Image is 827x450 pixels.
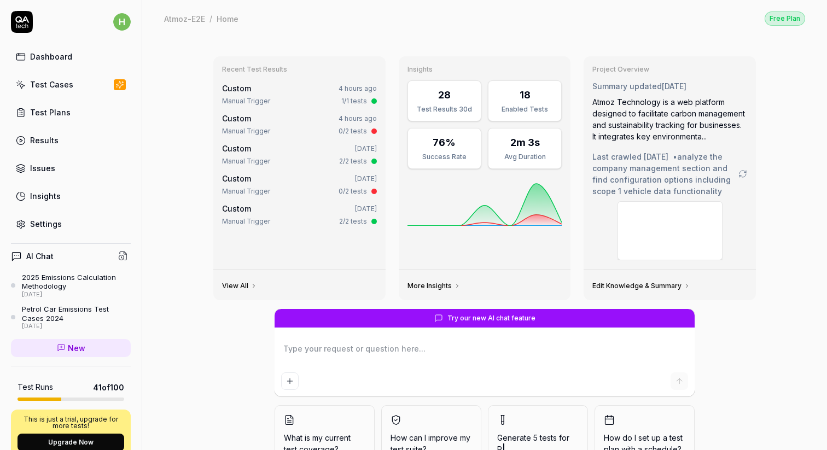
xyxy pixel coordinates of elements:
div: 18 [520,87,531,102]
div: 76% [433,135,456,150]
span: h [113,13,131,31]
div: Atmoz Technology is a web platform designed to facilitate carbon management and sustainability tr... [592,96,747,142]
div: Avg Duration [495,152,555,162]
a: Results [11,130,131,151]
div: 28 [438,87,451,102]
div: 1/1 tests [341,96,367,106]
div: Manual Trigger [222,126,270,136]
a: Go to crawling settings [738,170,747,178]
div: Manual Trigger [222,156,270,166]
div: Manual Trigger [222,217,270,226]
div: Petrol Car Emissions Test Cases 2024 [22,305,131,323]
span: Last crawled [592,151,738,197]
div: Success Rate [415,152,474,162]
a: Custom[DATE]Manual Trigger0/2 tests [220,171,379,198]
a: Petrol Car Emissions Test Cases 2024[DATE] [11,305,131,330]
div: Home [217,13,238,24]
a: Test Cases [11,74,131,95]
a: Custom4 hours agoManual Trigger1/1 tests [220,80,379,108]
div: Manual Trigger [222,96,270,106]
h3: Recent Test Results [222,65,377,74]
a: Custom4 hours agoManual Trigger0/2 tests [220,110,379,138]
h3: Project Overview [592,65,747,74]
a: New [11,339,131,357]
time: [DATE] [355,174,377,183]
span: New [68,342,85,354]
span: Custom [222,84,251,93]
a: View All [222,282,257,290]
div: Test Plans [30,107,71,118]
span: Custom [222,144,251,153]
div: 0/2 tests [339,186,367,196]
time: 4 hours ago [339,84,377,92]
div: [DATE] [22,323,131,330]
div: 0/2 tests [339,126,367,136]
div: 2/2 tests [339,156,367,166]
div: Manual Trigger [222,186,270,196]
a: Dashboard [11,46,131,67]
h3: Insights [407,65,562,74]
span: Try our new AI chat feature [447,313,535,323]
div: Results [30,135,59,146]
div: Test Cases [30,79,73,90]
div: Enabled Tests [495,104,555,114]
div: 2m 3s [510,135,540,150]
span: Custom [222,114,251,123]
button: Add attachment [281,372,299,390]
div: / [209,13,212,24]
p: This is just a trial, upgrade for more tests! [18,416,124,429]
span: 41 of 100 [93,382,124,393]
div: Dashboard [30,51,72,62]
div: Issues [30,162,55,174]
a: Settings [11,213,131,235]
time: [DATE] [355,204,377,213]
div: Insights [30,190,61,202]
div: Test Results 30d [415,104,474,114]
div: 2/2 tests [339,217,367,226]
a: Custom[DATE]Manual Trigger2/2 tests [220,141,379,168]
div: Atmoz-E2E [164,13,205,24]
time: [DATE] [644,152,668,161]
a: Edit Knowledge & Summary [592,282,690,290]
button: h [113,11,131,33]
h5: Test Runs [18,382,53,392]
time: 4 hours ago [339,114,377,122]
button: Free Plan [765,11,805,26]
a: Test Plans [11,102,131,123]
time: [DATE] [355,144,377,153]
a: Issues [11,157,131,179]
img: Screenshot [618,202,722,260]
time: [DATE] [662,81,686,91]
span: Custom [222,174,251,183]
div: [DATE] [22,291,131,299]
h4: AI Chat [26,250,54,262]
span: Summary updated [592,81,662,91]
div: Settings [30,218,62,230]
a: 2025 Emissions Calculation Methodology[DATE] [11,273,131,298]
a: More Insights [407,282,461,290]
span: Custom [222,204,251,213]
div: 2025 Emissions Calculation Methodology [22,273,131,291]
a: Custom[DATE]Manual Trigger2/2 tests [220,201,379,229]
a: Insights [11,185,131,207]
